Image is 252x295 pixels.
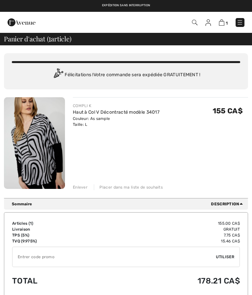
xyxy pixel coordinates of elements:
td: Articles ( ) [12,220,97,226]
img: 1ère Avenue [8,16,35,29]
div: Enlever [73,184,88,190]
div: COMPLI K [73,103,159,109]
td: TPS (5%) [12,232,97,238]
div: Sommaire [12,201,245,207]
td: 7.75 CA$ [97,232,240,238]
td: TVQ (9.975%) [12,238,97,244]
img: Panier d'achat [219,19,224,26]
a: 1 [219,19,228,26]
input: Code promo [12,247,216,267]
td: Gratuit [97,226,240,232]
span: 1 [226,21,228,26]
span: 1 [30,221,32,226]
span: Description [211,201,245,207]
td: 178.21 CA$ [97,270,240,292]
img: Recherche [192,20,198,25]
span: 1 [49,34,51,42]
span: Utiliser [216,254,234,260]
td: Total [12,270,97,292]
div: Félicitations ! Votre commande sera expédiée GRATUITEMENT ! [12,68,240,81]
div: Couleur: As sample Taille: L [73,116,159,127]
img: Congratulation2.svg [52,68,65,81]
span: 155 CA$ [213,106,243,115]
img: Haut à Col V Décontracté modèle 34017 [4,97,65,189]
div: Placer dans ma liste de souhaits [94,184,163,190]
td: 155.00 CA$ [97,220,240,226]
a: 1ère Avenue [8,19,35,25]
a: Haut à Col V Décontracté modèle 34017 [73,109,159,115]
td: Livraison [12,226,97,232]
span: Panier d'achat ( article) [4,35,72,42]
img: Menu [237,19,243,26]
td: 15.46 CA$ [97,238,240,244]
img: Mes infos [205,19,211,26]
